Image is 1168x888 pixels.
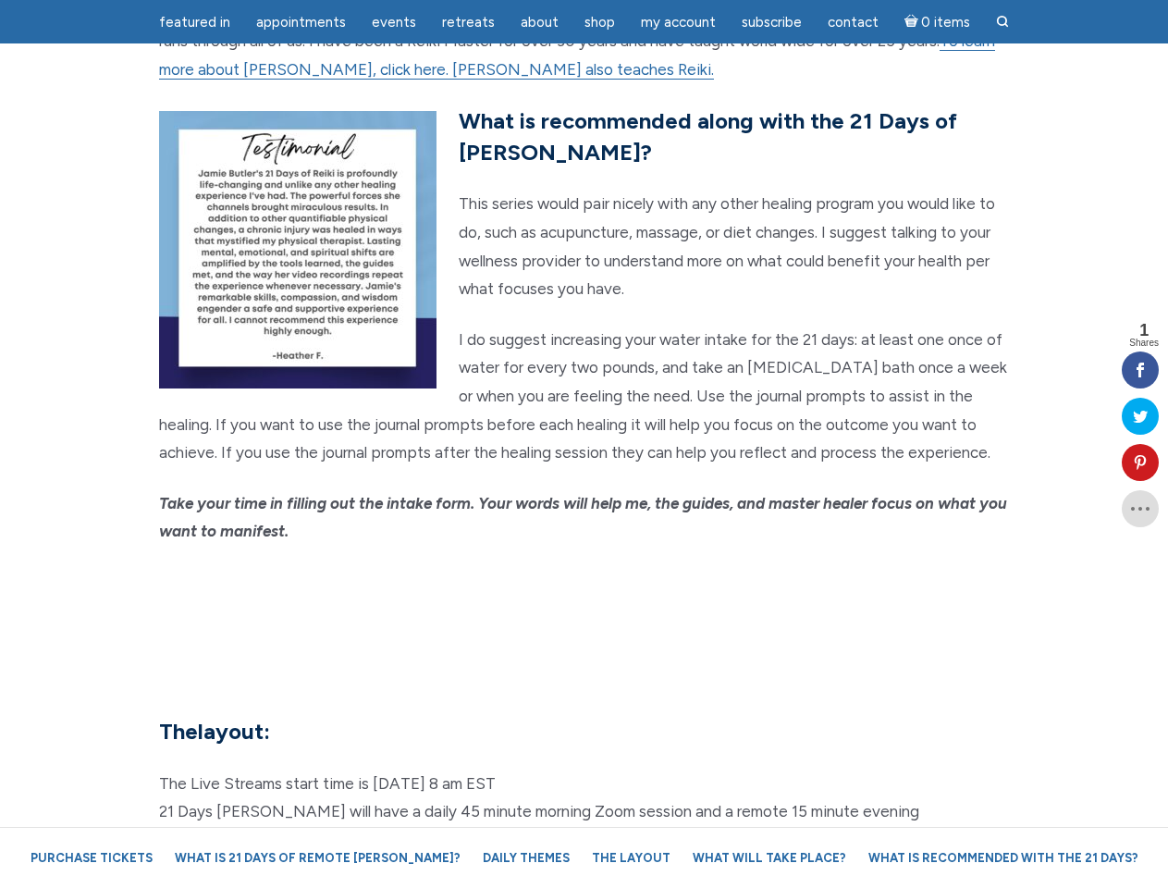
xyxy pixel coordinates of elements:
a: Cart0 items [893,3,982,41]
span: Events [372,14,416,31]
span: Retreats [442,14,495,31]
em: Take your time in filling out the intake form. Your words will help me, the guides, and master he... [159,494,1007,541]
span: featured in [159,14,230,31]
span: Shares [1129,339,1159,348]
a: To learn more about [PERSON_NAME], click here. [PERSON_NAME] also teaches Reiki. [159,31,995,80]
span: About [521,14,559,31]
span: 0 items [921,16,970,30]
a: Retreats [431,5,506,41]
a: What is recommended with the 21 Days? [859,842,1148,874]
span: 1 [1129,322,1159,339]
strong: What is recommended along with the 21 Days of [PERSON_NAME]? [459,107,957,166]
a: The Layout [583,842,680,874]
a: Events [361,5,427,41]
a: Appointments [245,5,357,41]
a: About [510,5,570,41]
p: I do suggest increasing your water intake for the 21 days: at least one once of water for every t... [159,326,1010,467]
a: Shop [573,5,626,41]
a: My Account [630,5,727,41]
a: What will take place? [683,842,855,874]
a: Purchase Tickets [21,842,162,874]
span: Shop [584,14,615,31]
strong: The layout: [159,718,270,745]
span: Subscribe [742,14,802,31]
a: Contact [817,5,890,41]
span: Contact [828,14,879,31]
span: My Account [641,14,716,31]
a: featured in [148,5,241,41]
a: Daily Themes [473,842,579,874]
a: Subscribe [731,5,813,41]
p: This series would pair nicely with any other healing program you would like to do, such as acupun... [159,190,1010,302]
span: Appointments [256,14,346,31]
i: Cart [904,14,922,31]
a: What is 21 Days of Remote [PERSON_NAME]? [166,842,470,874]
